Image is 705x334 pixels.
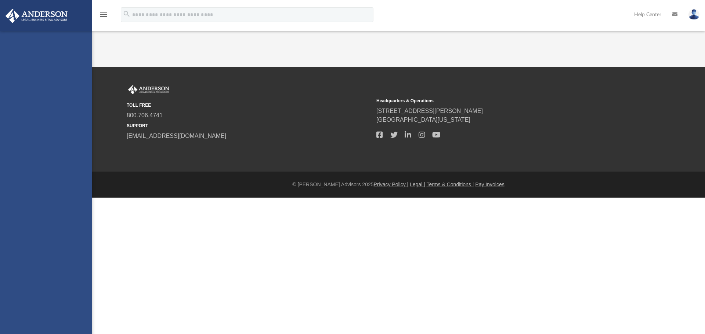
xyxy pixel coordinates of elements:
a: [GEOGRAPHIC_DATA][US_STATE] [376,117,470,123]
small: SUPPORT [127,122,371,129]
img: User Pic [688,9,699,20]
i: menu [99,10,108,19]
div: © [PERSON_NAME] Advisors 2025 [92,181,705,188]
img: Anderson Advisors Platinum Portal [3,9,70,23]
a: 800.706.4741 [127,112,163,118]
a: Terms & Conditions | [427,181,474,187]
a: Privacy Policy | [374,181,409,187]
img: Anderson Advisors Platinum Portal [127,85,171,95]
i: search [123,10,131,18]
a: menu [99,14,108,19]
small: Headquarters & Operations [376,98,621,104]
a: Pay Invoices [475,181,504,187]
a: Legal | [410,181,425,187]
small: TOLL FREE [127,102,371,109]
a: [STREET_ADDRESS][PERSON_NAME] [376,108,483,114]
a: [EMAIL_ADDRESS][DOMAIN_NAME] [127,133,226,139]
